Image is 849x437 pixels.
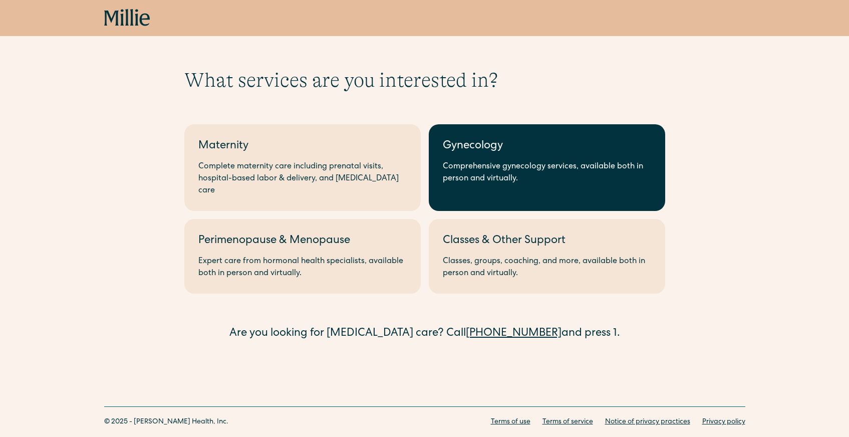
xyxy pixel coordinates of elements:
[466,328,561,339] a: [PHONE_NUMBER]
[184,326,665,342] div: Are you looking for [MEDICAL_DATA] care? Call and press 1.
[443,138,651,155] div: Gynecology
[198,138,407,155] div: Maternity
[443,233,651,250] div: Classes & Other Support
[184,124,421,211] a: MaternityComplete maternity care including prenatal visits, hospital-based labor & delivery, and ...
[104,417,228,427] div: © 2025 - [PERSON_NAME] Health, Inc.
[443,256,651,280] div: Classes, groups, coaching, and more, available both in person and virtually.
[198,161,407,197] div: Complete maternity care including prenatal visits, hospital-based labor & delivery, and [MEDICAL_...
[491,417,530,427] a: Terms of use
[542,417,593,427] a: Terms of service
[184,219,421,294] a: Perimenopause & MenopauseExpert care from hormonal health specialists, available both in person a...
[702,417,745,427] a: Privacy policy
[198,233,407,250] div: Perimenopause & Menopause
[184,68,665,92] h1: What services are you interested in?
[429,124,665,211] a: GynecologyComprehensive gynecology services, available both in person and virtually.
[429,219,665,294] a: Classes & Other SupportClasses, groups, coaching, and more, available both in person and virtually.
[443,161,651,185] div: Comprehensive gynecology services, available both in person and virtually.
[198,256,407,280] div: Expert care from hormonal health specialists, available both in person and virtually.
[605,417,690,427] a: Notice of privacy practices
